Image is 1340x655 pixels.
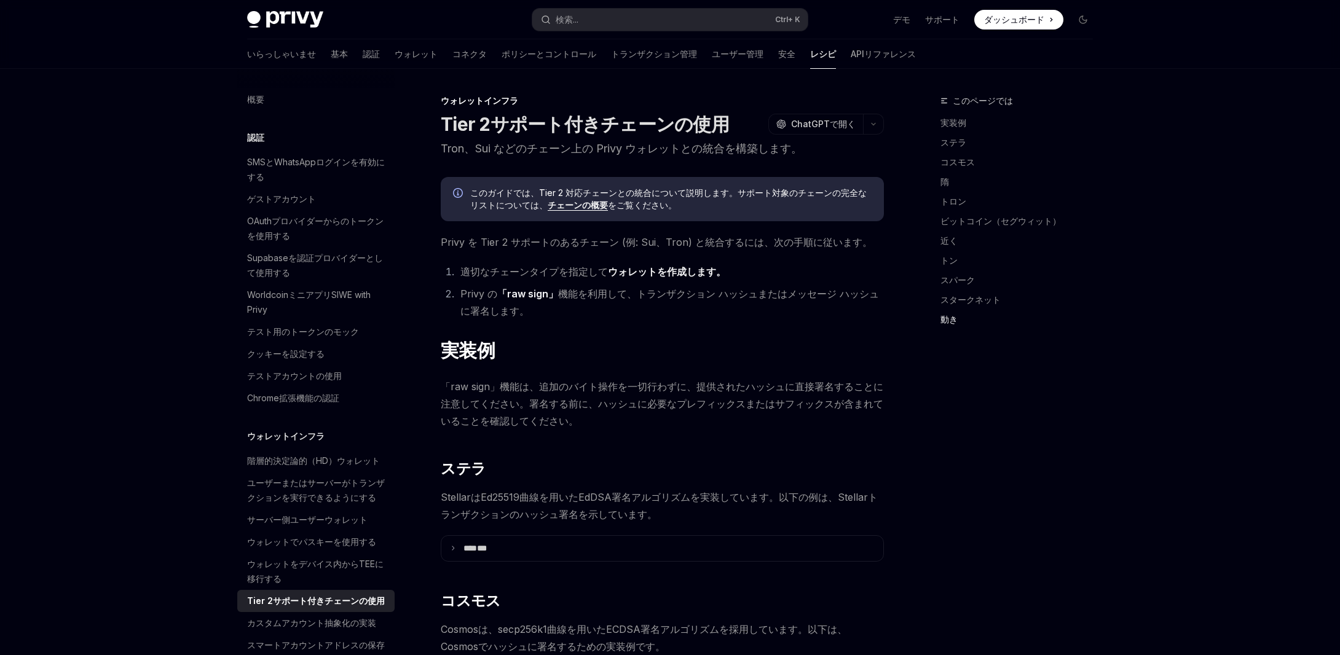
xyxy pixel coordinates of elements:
[441,380,883,427] font: 「raw sign」機能は、追加のバイト操作を一切行わずに、提供されたハッシュに直接署名することに注意してください。署名する前に、ハッシュに必要なプレフィックスまたはサフィックスが含まれているこ...
[452,39,487,69] a: コネクタ
[712,39,763,69] a: ユーザー管理
[502,39,596,69] a: ポリシーとコントロール
[453,188,465,200] svg: 情報
[810,39,836,69] a: レシピ
[441,339,495,361] font: 実装例
[237,151,395,188] a: SMSとWhatsAppログインを有効にする
[608,265,726,278] a: ウォレットを作成します。
[940,290,1103,310] a: スタークネット
[395,39,438,69] a: ウォレット
[1073,10,1093,29] button: ダークモードを切り替える
[497,288,558,300] a: 「raw sign」
[497,288,558,300] font: 「raw sign」
[247,640,385,650] font: スマートアカウントアドレスの保存
[247,393,339,403] font: Chrome拡張機能の認証
[548,200,608,210] font: チェーンの概要
[460,288,497,300] font: Privy の
[441,592,501,610] font: コスモス
[452,49,487,59] font: コネクタ
[810,49,836,59] font: レシピ
[363,39,380,69] a: 認証
[247,157,385,182] font: SMSとWhatsAppログインを有効にする
[940,314,958,324] font: 動き
[441,236,872,248] font: Privy を Tier 2 サポートのあるチェーン (例: Sui、Tron) と統合するには、次の手順に従います。
[460,265,608,278] font: 適切なチェーンタイプを指定して
[237,88,395,111] a: 概要
[247,618,376,628] font: カスタムアカウント抽象化の実装
[441,460,486,477] font: ステラ
[247,132,264,143] font: 認証
[940,235,958,246] font: 近く
[712,49,763,59] font: ユーザー管理
[331,39,348,69] a: 基本
[940,255,958,265] font: トン
[791,119,856,129] font: ChatGPTで開く
[441,142,802,155] font: Tron、Sui などのチェーン上の Privy ウォレットとの統合を構築します。
[441,113,729,135] font: Tier 2サポート付きチェーンの使用
[940,192,1103,211] a: トロン
[247,536,376,547] font: ウォレットでパスキーを使用する
[363,49,380,59] font: 認証
[611,39,697,69] a: トランザクション管理
[237,188,395,210] a: ゲストアカウント
[247,477,385,503] font: ユーザーまたはサーバーがトランザクションを実行できるようにする
[247,94,264,104] font: 概要
[247,514,368,525] font: サーバー側ユーザーウォレット
[247,431,325,441] font: ウォレットインフラ
[247,11,323,28] img: ダークロゴ
[237,284,395,321] a: WorldcoinミニアプリSIWE with Privy
[925,14,960,25] font: サポート
[237,531,395,553] a: ウォレットでパスキーを使用する
[940,231,1103,251] a: 近く
[974,10,1063,29] a: ダッシュボード
[237,343,395,365] a: クッキーを設定する
[247,559,384,584] font: ウォレットをデバイス内からTEEに移行する
[237,590,395,612] a: Tier 2サポート付きチェーンの使用
[247,289,371,315] font: WorldcoinミニアプリSIWE with Privy
[237,612,395,634] a: カスタムアカウント抽象化の実装
[611,49,697,59] font: トランザクション管理
[548,200,608,211] a: チェーンの概要
[775,15,788,24] font: Ctrl
[247,455,380,466] font: 階層的決定論的（HD）ウォレット
[247,253,383,278] font: Supabaseを認証プロバイダーとして使用する
[237,321,395,343] a: テスト用のトークンのモック
[893,14,910,25] font: デモ
[940,310,1103,329] a: 動き
[940,117,966,128] font: 実装例
[940,196,966,206] font: トロン
[788,15,800,24] font: + K
[778,49,795,59] font: 安全
[247,194,316,204] font: ゲストアカウント
[556,14,578,25] font: 検索...
[247,49,316,59] font: いらっしゃいませ
[247,371,342,381] font: テストアカウントの使用
[237,247,395,284] a: Supabaseを認証プロバイダーとして使用する
[893,14,910,26] a: デモ
[441,491,878,520] font: StellarはEd25519曲線を用いたEdDSA署名アルゴリズムを実装しています。以下の例は、Stellarトランザクションのハッシュ署名を示しています。
[532,9,808,31] button: 検索...Ctrl+ K
[940,216,1061,226] font: ビットコイン（セグウィット）
[940,211,1103,231] a: ビットコイン（セグウィット）
[247,348,325,359] font: クッキーを設定する
[940,113,1103,133] a: 実装例
[940,152,1103,172] a: コスモス
[237,387,395,409] a: Chrome拡張機能の認証
[851,49,916,59] font: APIリファレンス
[237,509,395,531] a: サーバー側ユーザーウォレット
[470,187,867,210] font: このガイドでは、Tier 2 対応チェーンとの統合について説明します。サポート対象のチェーンの完全なリストについては、
[953,95,1013,106] font: このページでは
[778,39,795,69] a: 安全
[237,553,395,590] a: ウォレットをデバイス内からTEEに移行する
[940,270,1103,290] a: スパーク
[331,49,348,59] font: 基本
[940,176,949,187] font: 隋
[768,114,863,135] button: ChatGPTで開く
[940,294,1001,305] font: スタークネット
[247,39,316,69] a: いらっしゃいませ
[940,275,975,285] font: スパーク
[608,200,677,210] font: をご覧ください。
[851,39,916,69] a: APIリファレンス
[940,137,966,147] font: ステラ
[460,288,879,317] font: 機能を利用して、トランザクション ハッシュまたはメッセージ ハッシュに署名します。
